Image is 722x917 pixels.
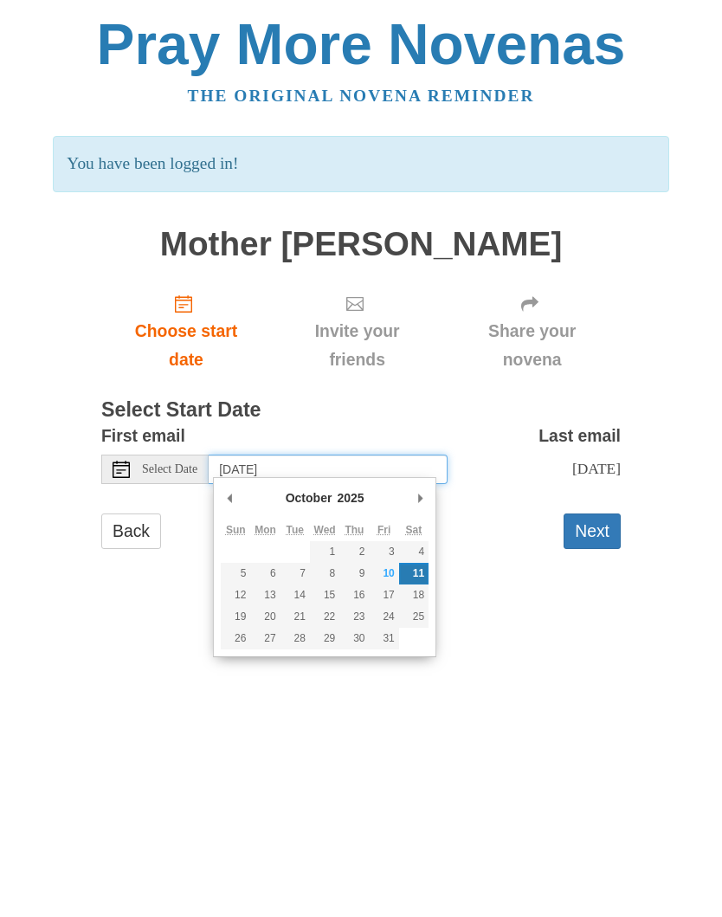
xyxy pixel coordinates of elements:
button: 18 [399,584,429,606]
span: Share your novena [461,317,603,374]
button: 25 [399,606,429,628]
button: Next Month [411,485,429,511]
label: First email [101,422,185,450]
h3: Select Start Date [101,399,621,422]
button: 31 [370,628,399,649]
span: [DATE] [572,460,621,477]
button: 11 [399,563,429,584]
p: You have been logged in! [53,136,668,192]
button: 9 [339,563,369,584]
abbr: Saturday [406,524,422,536]
button: 2 [339,541,369,563]
div: 2025 [334,485,366,511]
div: October [283,485,335,511]
button: 12 [221,584,250,606]
button: 21 [280,606,310,628]
button: 24 [370,606,399,628]
button: 23 [339,606,369,628]
button: 20 [250,606,280,628]
button: 28 [280,628,310,649]
div: Click "Next" to confirm your start date first. [443,280,621,383]
button: 16 [339,584,369,606]
button: 19 [221,606,250,628]
label: Last email [538,422,621,450]
button: Next [564,513,621,549]
span: Select Date [142,463,197,475]
button: 5 [221,563,250,584]
abbr: Tuesday [287,524,304,536]
button: 26 [221,628,250,649]
button: 4 [399,541,429,563]
button: 3 [370,541,399,563]
button: 27 [250,628,280,649]
abbr: Thursday [345,524,364,536]
button: 14 [280,584,310,606]
button: 17 [370,584,399,606]
span: Invite your friends [288,317,426,374]
abbr: Wednesday [314,524,336,536]
button: 30 [339,628,369,649]
abbr: Monday [255,524,276,536]
div: Click "Next" to confirm your start date first. [271,280,443,383]
button: 15 [310,584,339,606]
abbr: Sunday [226,524,246,536]
button: 10 [370,563,399,584]
a: Choose start date [101,280,271,383]
a: The original novena reminder [188,87,535,105]
button: 1 [310,541,339,563]
button: Previous Month [221,485,238,511]
button: 7 [280,563,310,584]
input: Use the arrow keys to pick a date [209,455,448,484]
button: 22 [310,606,339,628]
button: 29 [310,628,339,649]
a: Back [101,513,161,549]
a: Pray More Novenas [97,12,626,76]
abbr: Friday [377,524,390,536]
button: 13 [250,584,280,606]
h1: Mother [PERSON_NAME] [101,226,621,263]
button: 6 [250,563,280,584]
span: Choose start date [119,317,254,374]
button: 8 [310,563,339,584]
